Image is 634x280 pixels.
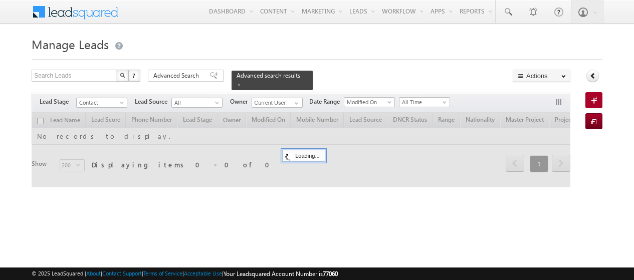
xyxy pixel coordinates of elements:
span: Date Range [309,97,344,106]
button: Actions [513,70,570,82]
div: Loading... [282,150,325,162]
span: © 2025 LeadSquared | | | | | [32,269,338,278]
a: About [86,270,101,276]
span: Owner [230,97,252,106]
span: Advanced search results [237,72,300,79]
a: All [171,98,223,108]
a: Show All Items [289,98,302,108]
input: Type to Search [252,98,303,108]
span: All Time [399,98,447,107]
a: Terms of Service [143,270,182,276]
a: Modified On [344,97,395,107]
span: Manage Leads [32,36,109,52]
span: Your Leadsquared Account Number is [224,270,338,277]
button: ? [128,70,140,82]
span: Lead Stage [40,97,76,106]
span: Lead Source [135,97,171,106]
span: 77060 [323,270,338,277]
span: ? [132,71,137,80]
a: Contact Support [102,270,142,276]
span: All [172,98,220,107]
a: Acceptable Use [184,270,222,276]
img: Search [120,73,125,78]
span: Modified On [344,98,392,107]
span: Advanced Search [153,71,202,80]
a: Contact [76,98,127,108]
a: All Time [399,97,450,107]
span: Contact [77,98,124,107]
